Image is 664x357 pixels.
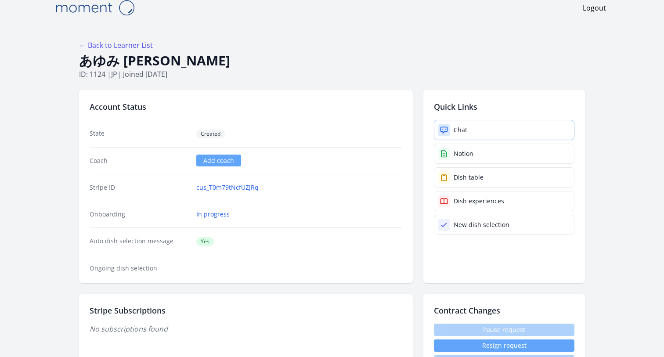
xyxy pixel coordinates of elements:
[90,237,189,246] dt: Auto dish selection message
[196,130,225,138] span: Created
[454,126,467,134] div: Chat
[79,40,153,50] a: ← Back to Learner List
[90,183,189,192] dt: Stripe ID
[434,339,574,352] button: Resign request
[196,183,259,192] a: cus_T0m79tNcfUZjRq
[583,3,606,13] a: Logout
[90,324,402,334] p: No subscriptions found
[90,156,189,165] dt: Coach
[90,264,189,273] dt: Ongoing dish selection
[434,215,574,235] a: New dish selection
[434,101,574,113] h2: Quick Links
[90,210,189,219] dt: Onboarding
[79,69,585,79] p: ID: 1124 | | Joined [DATE]
[196,155,241,166] a: Add coach
[196,210,230,219] a: In progress
[434,120,574,140] a: Chat
[434,191,574,211] a: Dish experiences
[454,173,484,182] div: Dish table
[434,167,574,188] a: Dish table
[196,237,214,246] span: Yes
[454,197,504,206] div: Dish experiences
[434,324,574,336] span: Pause request
[90,304,402,317] h2: Stripe Subscriptions
[434,144,574,164] a: Notion
[79,52,585,69] h1: あゆみ [PERSON_NAME]
[434,304,574,317] h2: Contract Changes
[90,101,402,113] h2: Account Status
[454,149,473,158] div: Notion
[454,220,509,229] div: New dish selection
[90,129,189,138] dt: State
[111,69,117,79] span: jp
